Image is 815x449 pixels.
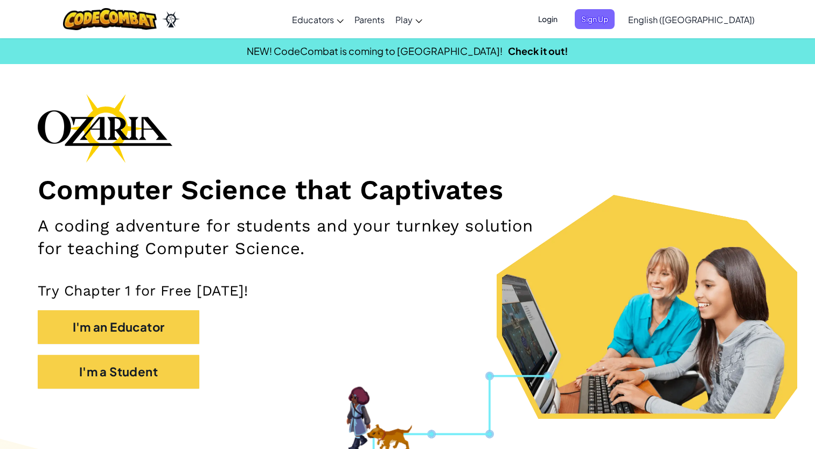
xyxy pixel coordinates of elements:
a: Play [390,5,428,34]
span: NEW! CodeCombat is coming to [GEOGRAPHIC_DATA]! [247,45,503,57]
p: Try Chapter 1 for Free [DATE]! [38,282,777,299]
button: I'm an Educator [38,310,199,344]
img: Ozaria branding logo [38,94,172,163]
a: Check it out! [508,45,568,57]
img: Ozaria [162,11,179,27]
a: Parents [349,5,390,34]
span: Educators [292,14,334,25]
h1: Computer Science that Captivates [38,173,777,207]
span: English ([GEOGRAPHIC_DATA]) [628,14,755,25]
a: Educators [287,5,349,34]
button: Login [532,9,564,29]
h2: A coding adventure for students and your turnkey solution for teaching Computer Science. [38,215,533,260]
span: Play [395,14,413,25]
button: Sign Up [575,9,615,29]
button: I'm a Student [38,355,199,389]
a: English ([GEOGRAPHIC_DATA]) [623,5,760,34]
img: CodeCombat logo [63,8,157,30]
